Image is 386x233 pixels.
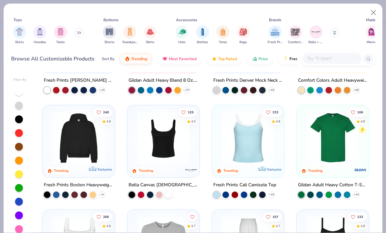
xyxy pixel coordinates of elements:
div: filter for Bella + Canvas [308,25,324,45]
img: Hats Image [178,28,186,36]
button: filter button [366,25,379,45]
span: 240 [103,110,109,114]
button: filter button [288,25,303,45]
div: Brands [269,17,281,23]
img: Bella + Canvas Image [311,27,321,37]
div: 4.8 [276,119,280,124]
button: filter button [144,25,157,45]
div: Browse All Customizable Products [11,55,95,63]
span: Hoodies [34,40,46,45]
button: Top Rated [207,53,242,64]
div: filter for Hats [175,25,188,45]
span: Bella + Canvas [308,40,324,45]
span: 266 [103,215,109,218]
span: Fresh Prints Flash [289,56,323,61]
div: Bella Canvas [DEMOGRAPHIC_DATA]' Micro Ribbed Scoop Tank [129,181,198,189]
span: Bottles [197,40,208,45]
span: Shirts [15,40,24,45]
img: Bella + Canvas logo [184,163,198,176]
div: Fresh Prints Boston Heavyweight Hoodie [44,181,114,189]
span: Top Rated [218,56,237,61]
span: Sweatpants [122,40,137,45]
button: filter button [268,25,283,45]
img: Bottles Image [199,28,206,36]
button: filter button [13,25,26,45]
div: Fresh Prints Denver Mock Neck Heavyweight Sweatshirt [213,76,283,85]
span: Hats [178,40,185,45]
span: Trending [131,56,147,61]
button: filter button [308,25,324,45]
div: 4.9 [191,119,196,124]
div: Sort By [102,56,114,62]
button: filter button [175,25,188,45]
button: Most Favorited [157,53,202,64]
span: Comfort Colors [288,40,303,45]
button: Fresh Prints Flash [278,53,354,64]
span: 125 [188,110,194,114]
span: + 10 [269,88,274,92]
img: most_fav.gif [162,56,167,61]
img: 91acfc32-fd48-4d6b-bdad-a4c1a30ac3fc [49,112,108,164]
img: Sweatpants Image [126,28,133,36]
div: Filter By [13,77,26,82]
button: filter button [237,25,250,45]
img: Totes Image [219,28,226,36]
button: Like [94,108,113,117]
button: Like [347,108,366,117]
div: Accessories [176,17,197,23]
span: Exclusive [267,167,281,171]
div: Fresh Prints Cali Camisole Top [213,181,276,189]
div: 4.8 [360,224,365,228]
button: Like [188,212,197,221]
div: Bottoms [103,17,118,23]
span: 133 [357,215,363,218]
button: filter button [216,25,229,45]
div: filter for Women [366,25,379,45]
div: filter for Sweatpants [122,25,137,45]
img: TopRated.gif [212,56,217,61]
span: Price [258,56,268,61]
img: Women Image [368,28,376,36]
button: filter button [33,25,46,45]
button: Like [347,212,366,221]
span: + 15 [100,88,105,92]
button: Like [263,108,282,117]
span: + 44 [354,192,359,196]
img: Comfort Colors Image [290,27,300,37]
span: Exclusive [98,167,112,171]
img: db319196-8705-402d-8b46-62aaa07ed94f [303,112,362,164]
img: flash.gif [283,56,288,61]
img: Shirts Image [16,28,23,36]
img: Fresh Prints Image [270,27,280,37]
div: filter for Shorts [103,25,116,45]
div: Gildan Adult Heavy Blend 8 Oz. 50/50 Hooded Sweatshirt [129,76,198,85]
span: + 9 [100,192,104,196]
img: Shorts Image [106,28,113,36]
span: Shorts [104,40,114,45]
img: a25d9891-da96-49f3-a35e-76288174bf3a [219,112,278,164]
img: Gildan logo [354,163,367,176]
img: Hoodies Image [36,28,44,36]
img: Bags Image [239,28,247,36]
span: 157 [272,215,278,218]
img: Tanks Image [57,28,64,36]
button: Like [94,212,113,221]
img: 8af284bf-0d00-45ea-9003-ce4b9a3194ad [134,112,193,164]
div: Tops [13,17,22,23]
button: Like [178,108,197,117]
input: Try "T-Shirt" [307,55,357,62]
span: Most Favorited [169,56,197,61]
button: filter button [54,25,67,45]
div: Fresh Prints [PERSON_NAME] Fit [PERSON_NAME] Shirt with Stripes [44,76,114,85]
span: Bags [239,40,247,45]
div: filter for Fresh Prints [268,25,283,45]
div: Made For [366,17,382,23]
div: filter for Bags [237,25,250,45]
span: Fresh Prints [268,40,283,45]
div: 4.8 [107,224,111,228]
div: filter for Comfort Colors [288,25,303,45]
img: Skirts Image [147,28,154,36]
span: Women [366,40,378,45]
span: Tanks [56,40,65,45]
button: Trending [120,53,152,64]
